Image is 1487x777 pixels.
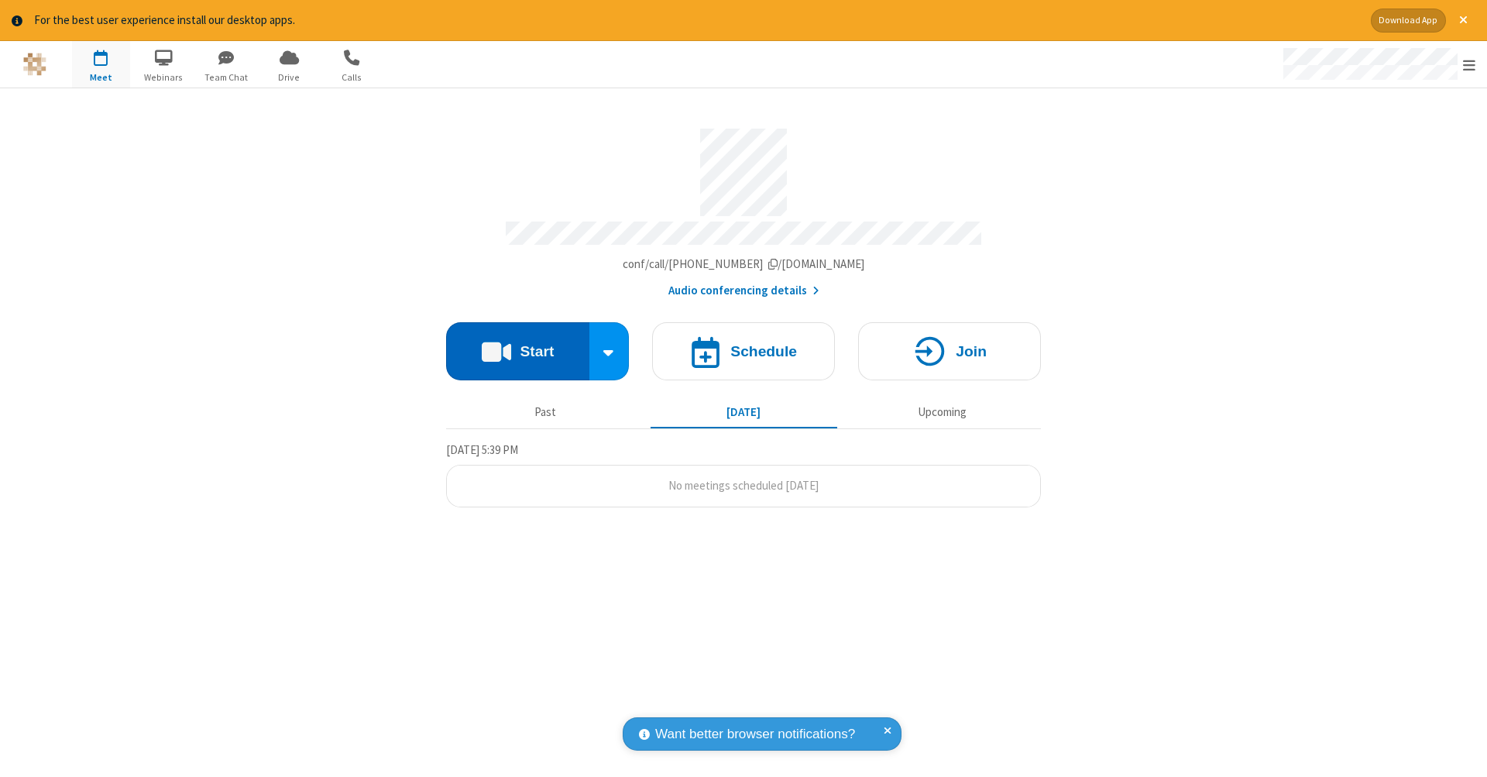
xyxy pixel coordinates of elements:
div: Start conference options [589,322,630,380]
span: Calls [323,70,381,84]
section: Today's Meetings [446,441,1041,507]
button: Close alert [1451,9,1475,33]
h4: Start [520,344,554,359]
span: Team Chat [197,70,256,84]
button: Schedule [652,322,835,380]
span: [DATE] 5:39 PM [446,442,518,457]
button: Upcoming [849,398,1035,428]
h4: Join [956,344,987,359]
button: Download App [1371,9,1446,33]
section: Account details [446,117,1041,299]
button: [DATE] [651,398,837,428]
div: For the best user experience install our desktop apps. [34,12,1359,29]
button: Audio conferencing details [668,282,819,300]
img: QA Selenium DO NOT DELETE OR CHANGE [23,53,46,76]
button: Join [858,322,1041,380]
span: Copy my meeting room link [623,256,865,271]
span: No meetings scheduled [DATE] [668,478,819,493]
h4: Schedule [730,344,797,359]
button: Copy my meeting room linkCopy my meeting room link [623,256,865,273]
span: Meet [72,70,130,84]
span: Webinars [135,70,193,84]
button: Past [452,398,639,428]
div: Open menu [1269,41,1487,88]
span: Drive [260,70,318,84]
span: Want better browser notifications? [655,724,855,744]
button: Logo [5,41,64,88]
button: Start [446,322,589,380]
